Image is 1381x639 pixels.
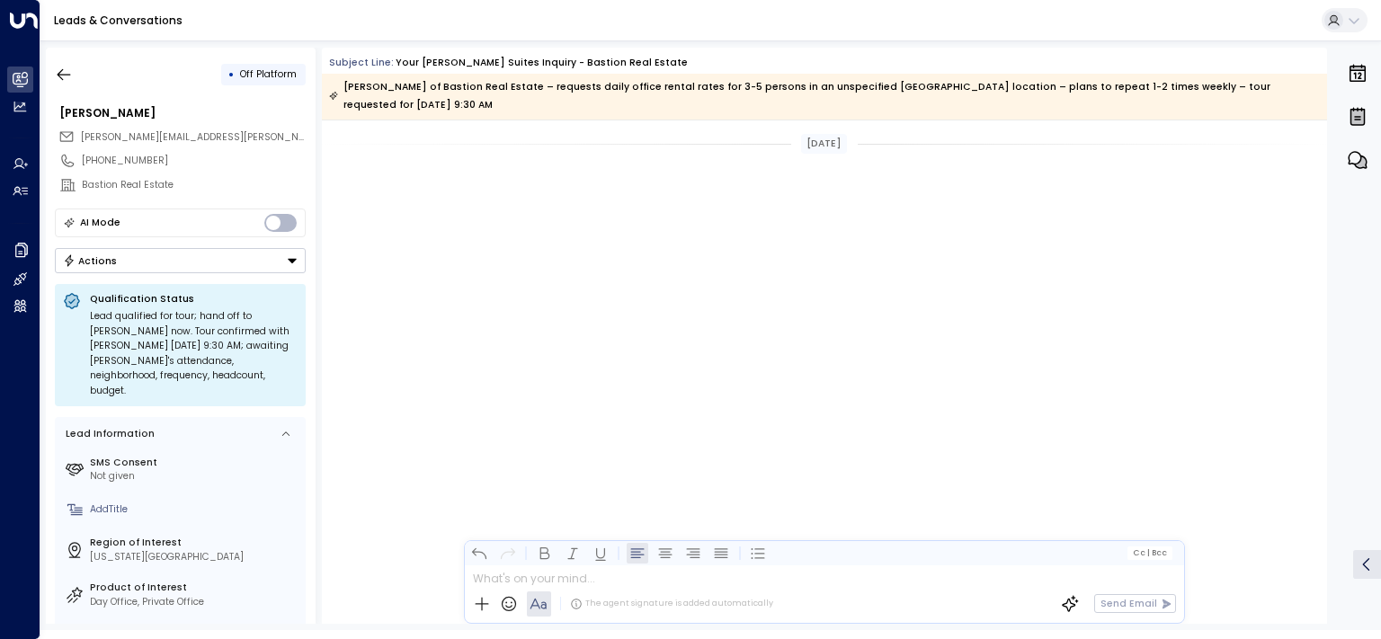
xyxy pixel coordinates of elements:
label: Product of Interest [90,581,300,595]
span: Off Platform [240,67,297,81]
button: Undo [468,542,490,564]
div: AddTitle [90,502,300,517]
span: samuel.booth@bastion-re.com [81,130,306,145]
div: AI Mode [80,214,120,232]
span: Subject Line: [329,56,394,69]
div: Not given [90,469,300,484]
div: [PERSON_NAME] [59,105,306,121]
button: Actions [55,248,306,273]
div: The agent signature is added automatically [570,598,773,610]
span: Cc Bcc [1133,548,1167,557]
div: [US_STATE][GEOGRAPHIC_DATA] [90,550,300,564]
div: Your [PERSON_NAME] Suites Inquiry - Bastion Real Estate [396,56,688,70]
span: | [1146,548,1149,557]
span: [PERSON_NAME][EMAIL_ADDRESS][PERSON_NAME][DOMAIN_NAME] [81,130,400,144]
div: Button group with a nested menu [55,248,306,273]
label: SMS Consent [90,456,300,470]
div: Day Office, Private Office [90,595,300,609]
div: [PERSON_NAME] of Bastion Real Estate – requests daily office rental rates for 3-5 persons in an u... [329,78,1319,114]
div: [DATE] [801,134,847,154]
div: [PHONE_NUMBER] [82,154,306,168]
button: Cc|Bcc [1127,546,1172,559]
label: Region of Interest [90,536,300,550]
div: Actions [63,254,118,267]
div: Lead qualified for tour; hand off to [PERSON_NAME] now. Tour confirmed with [PERSON_NAME] [DATE] ... [90,309,298,398]
div: • [228,62,235,86]
div: Lead Information [61,427,155,441]
button: Redo [496,542,518,564]
p: Qualification Status [90,292,298,306]
a: Leads & Conversations [54,13,183,28]
div: Bastion Real Estate [82,178,306,192]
